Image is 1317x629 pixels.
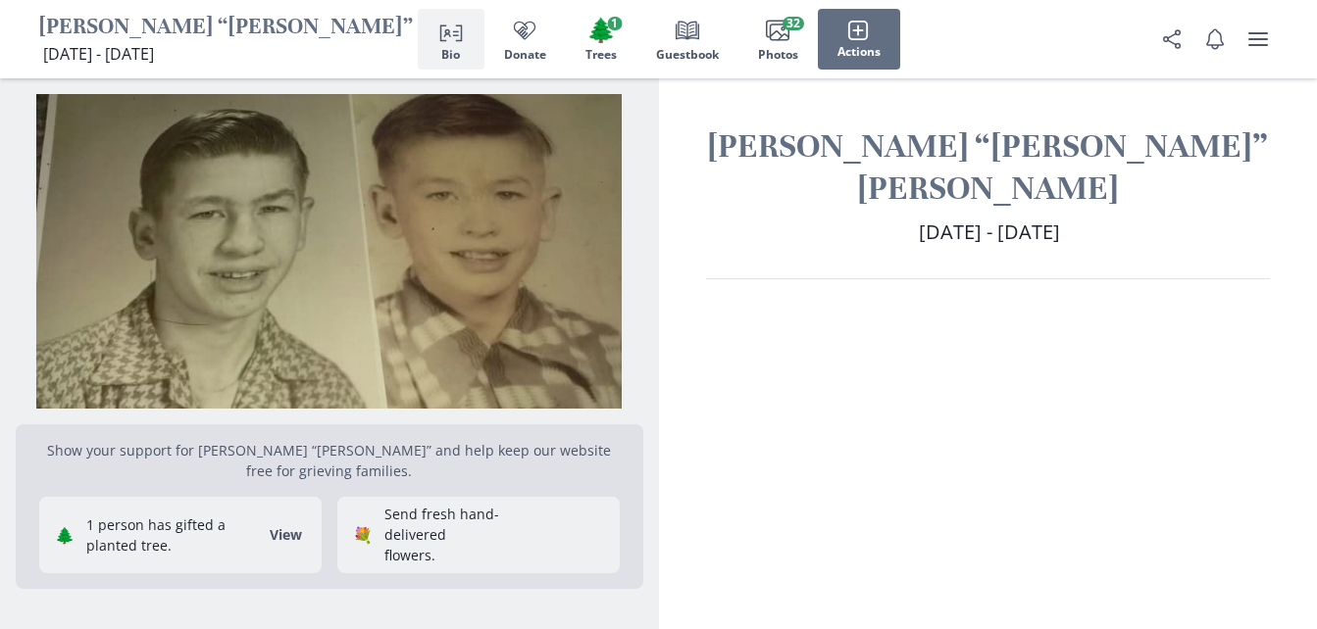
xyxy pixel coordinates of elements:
button: Notifications [1195,20,1235,59]
span: 1 [607,17,622,30]
p: Show your support for [PERSON_NAME] “[PERSON_NAME]” and help keep our website free for grieving f... [39,440,620,481]
button: Photos [738,9,818,70]
span: Tree [586,16,616,44]
span: Donate [504,48,546,62]
span: Actions [837,45,881,59]
button: Share Obituary [1152,20,1191,59]
button: Guestbook [636,9,738,70]
img: Photo of Albert “Gene” [16,94,643,409]
button: Donate [484,9,566,70]
span: 32 [783,17,804,30]
h1: [PERSON_NAME] “[PERSON_NAME]” [PERSON_NAME] [706,125,1271,210]
button: Actions [818,9,900,70]
button: user menu [1239,20,1278,59]
button: Bio [418,9,484,70]
button: View [258,519,314,551]
h1: [PERSON_NAME] “[PERSON_NAME]” [PERSON_NAME] [39,13,591,43]
span: [DATE] - [DATE] [43,43,154,65]
span: Trees [585,48,617,62]
span: [DATE] - [DATE] [919,218,1060,245]
span: Bio [441,48,460,62]
button: Trees [566,9,636,70]
div: Show portrait image options [16,78,643,409]
span: Guestbook [656,48,719,62]
span: Photos [758,48,798,62]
